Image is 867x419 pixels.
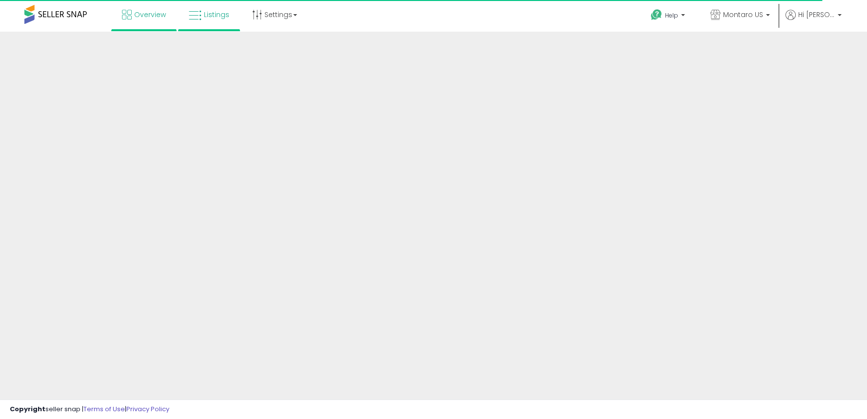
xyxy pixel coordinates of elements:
[10,404,45,414] strong: Copyright
[134,10,166,19] span: Overview
[83,404,125,414] a: Terms of Use
[723,10,763,19] span: Montaro US
[10,405,169,414] div: seller snap | |
[204,10,229,19] span: Listings
[126,404,169,414] a: Privacy Policy
[650,9,663,21] i: Get Help
[786,10,842,32] a: Hi [PERSON_NAME]
[643,1,695,32] a: Help
[665,11,678,19] span: Help
[798,10,835,19] span: Hi [PERSON_NAME]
